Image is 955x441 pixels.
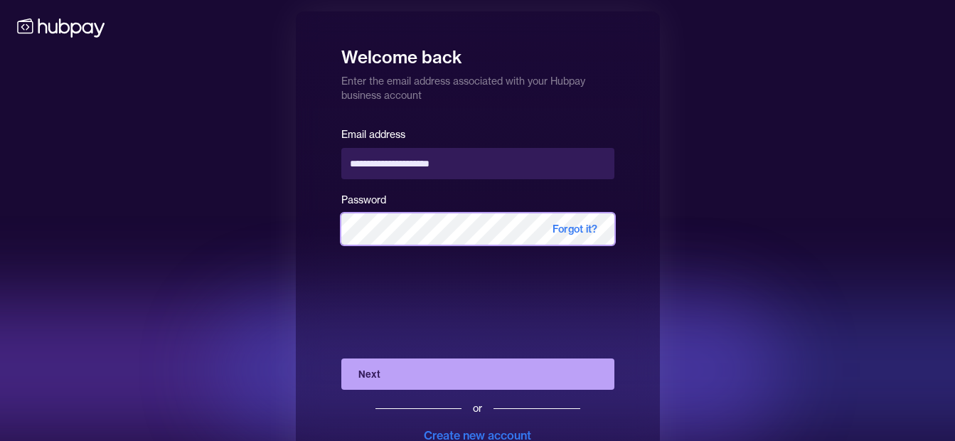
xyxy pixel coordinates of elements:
label: Email address [341,128,405,141]
button: Next [341,358,614,390]
span: Forgot it? [535,213,614,245]
h1: Welcome back [341,37,614,68]
div: or [473,401,482,415]
label: Password [341,193,386,206]
p: Enter the email address associated with your Hubpay business account [341,68,614,102]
